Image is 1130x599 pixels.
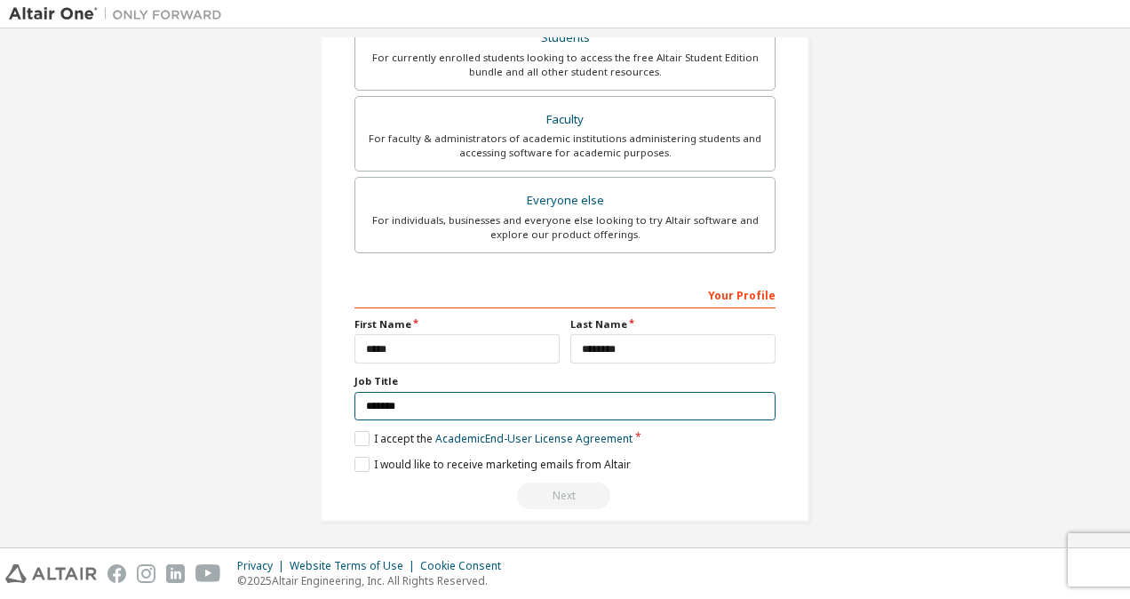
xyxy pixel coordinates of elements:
[237,559,290,573] div: Privacy
[366,213,764,242] div: For individuals, businesses and everyone else looking to try Altair software and explore our prod...
[366,188,764,213] div: Everyone else
[195,564,221,583] img: youtube.svg
[420,559,512,573] div: Cookie Consent
[354,431,633,446] label: I accept the
[366,51,764,79] div: For currently enrolled students looking to access the free Altair Student Edition bundle and all ...
[354,280,776,308] div: Your Profile
[137,564,155,583] img: instagram.svg
[366,108,764,132] div: Faculty
[9,5,231,23] img: Altair One
[354,374,776,388] label: Job Title
[107,564,126,583] img: facebook.svg
[354,457,631,472] label: I would like to receive marketing emails from Altair
[366,132,764,160] div: For faculty & administrators of academic institutions administering students and accessing softwa...
[237,573,512,588] p: © 2025 Altair Engineering, Inc. All Rights Reserved.
[366,26,764,51] div: Students
[166,564,185,583] img: linkedin.svg
[290,559,420,573] div: Website Terms of Use
[5,564,97,583] img: altair_logo.svg
[354,317,560,331] label: First Name
[435,431,633,446] a: Academic End-User License Agreement
[354,483,776,509] div: Read and acccept EULA to continue
[570,317,776,331] label: Last Name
